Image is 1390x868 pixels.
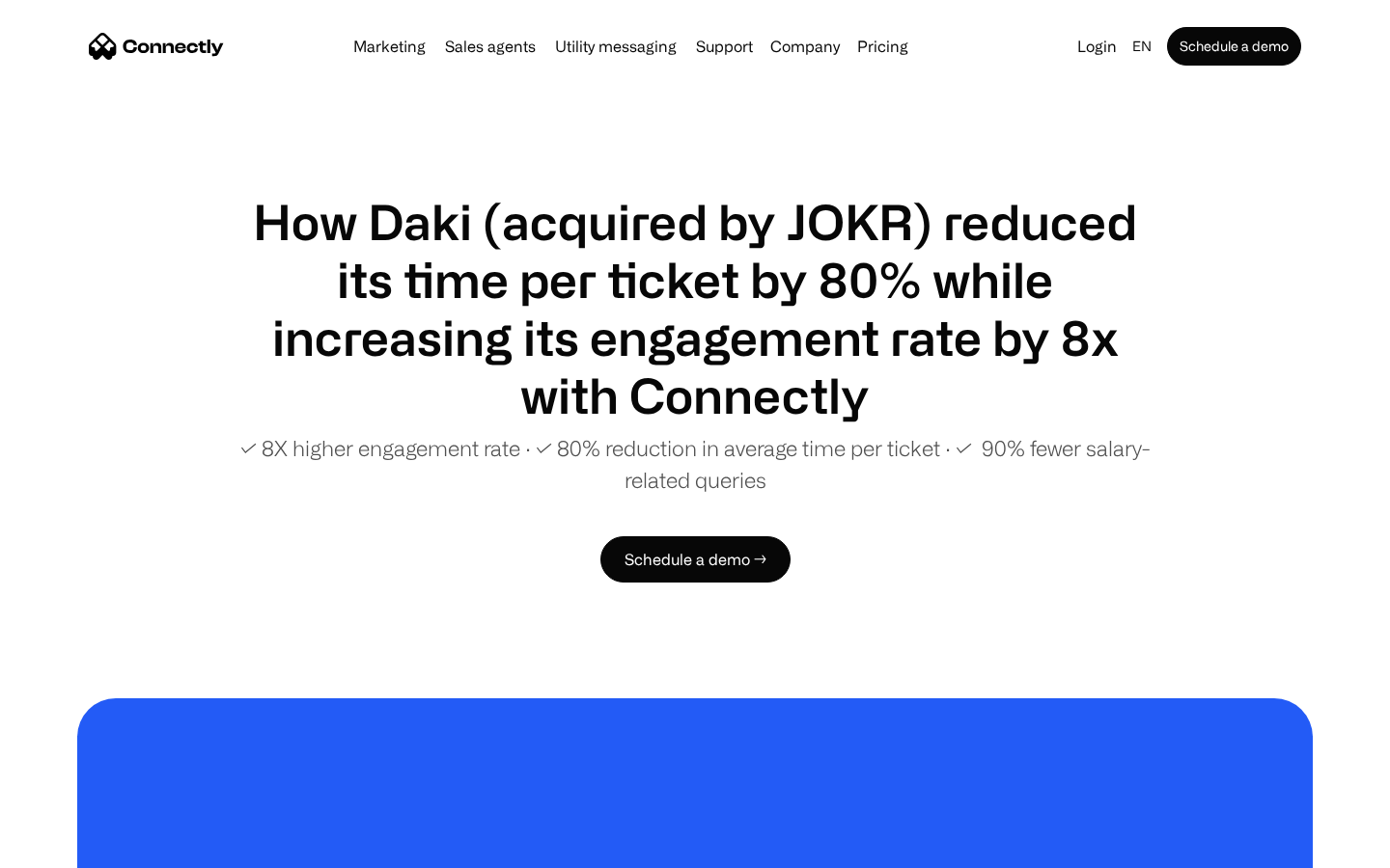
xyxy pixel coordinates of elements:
[39,834,116,861] ul: Language list
[600,536,791,583] a: Schedule a demo →
[849,39,916,54] a: Pricing
[770,33,840,60] div: Company
[1167,27,1301,66] a: Schedule a demo
[346,39,433,54] a: Marketing
[437,39,543,54] a: Sales agents
[547,39,684,54] a: Utility messaging
[1132,33,1152,60] div: en
[232,193,1158,424] h1: How Daki (acquired by JOKR) reduced its time per ticket by 80% while increasing its engagement ra...
[1070,33,1125,60] a: Login
[19,832,116,861] aside: Language selected: English
[232,432,1158,496] p: ✓ 8X higher engagement rate ∙ ✓ 80% reduction in average time per ticket ∙ ✓ 90% fewer salary-rel...
[688,39,761,54] a: Support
